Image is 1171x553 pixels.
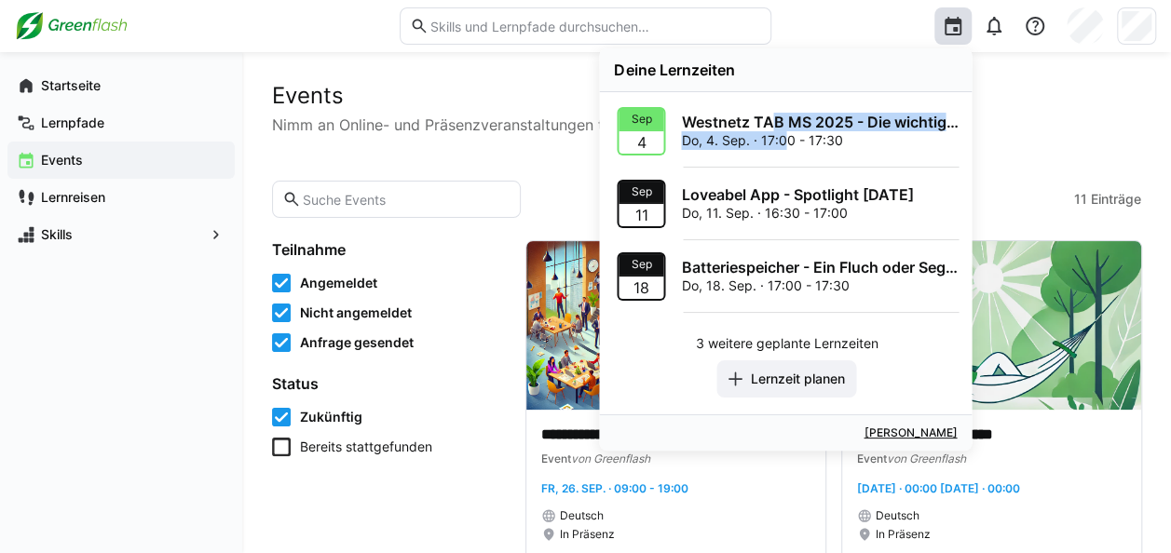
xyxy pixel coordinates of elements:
h4: Teilnahme [272,240,503,259]
a: [PERSON_NAME] [864,425,957,439]
span: Einträge [1091,190,1141,209]
p: Batteriespeicher - Ein Fluch oder Segen für Netze? - Spotlight [DATE] [681,258,959,276]
span: Angemeldet [300,274,377,292]
span: In Präsenz [876,527,931,542]
span: In Präsenz [560,527,615,542]
span: Event [541,452,571,465]
span: Bereits stattgefunden [300,438,432,456]
div: 3 weitere geplante Lernzeiten [614,334,959,398]
input: Skills und Lernpfade durchsuchen… [429,18,761,34]
span: von Greenflash [571,452,650,465]
span: Deutsch [876,508,919,523]
p: Do, 11. Sep. · 16:30 - 17:00 [681,204,913,223]
div: 18 [619,276,663,299]
span: von Greenflash [887,452,966,465]
span: Zukünftig [300,408,362,426]
span: Nicht angemeldet [300,303,412,322]
p: Loveabel App - Spotlight [DATE] [681,185,913,204]
span: Deutsch [560,508,604,523]
img: image [842,241,1141,410]
div: Sep [619,182,663,202]
span: Event [857,452,887,465]
span: 11 [1074,190,1087,209]
div: 11 [619,204,663,226]
h2: Events [272,82,1141,110]
span: Anfrage gesendet [300,333,414,352]
h4: Status [272,374,503,393]
input: Suche Events [301,191,511,208]
p: Do, 18. Sep. · 17:00 - 17:30 [681,276,959,295]
img: image [526,241,825,410]
p: Do, 4. Sep. · 17:00 - 17:30 [681,131,959,150]
span: Fr, 26. Sep. · 09:00 - 19:00 [541,481,688,495]
button: Lernzeit planen [716,360,856,398]
p: Nimm an Online- und Präsenzveranstaltungen teil, um deine Fähigkeiten zu verbessern. [272,114,1141,136]
div: 4 [619,131,663,154]
div: Deine Lernzeiten [614,61,734,79]
div: Sep [619,109,663,129]
div: Sep [619,254,663,275]
span: Lernzeit planen [747,370,847,388]
p: Westnetz TAB MS 2025 - Die wichtigsten Änderungen ab 1.9. - Spotlight Thursdays [681,113,959,131]
span: [DATE] · 00:00 [DATE] · 00:00 [857,481,1020,495]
